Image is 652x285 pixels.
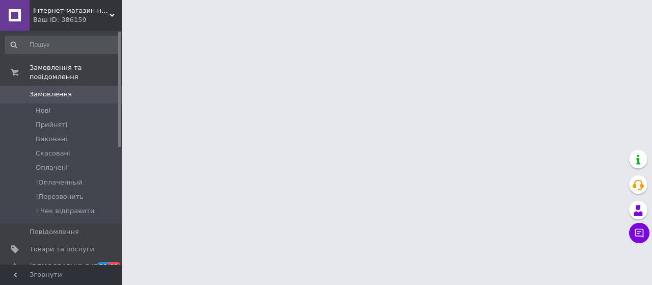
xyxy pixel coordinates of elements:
span: Прийняті [36,120,67,129]
input: Пошук [5,36,120,54]
span: [DEMOGRAPHIC_DATA] [30,262,105,271]
span: ! Чек відправити [36,206,94,216]
span: Інтернет-магазин натуральної бавовняної спідньої білизни "Торговий дім "Коттаун" [33,6,110,15]
span: Замовлення [30,90,72,99]
span: Нові [36,106,50,115]
div: Ваш ID: 386159 [33,15,122,24]
span: !Оплаченный [36,178,83,187]
span: 11 [108,262,120,271]
span: Товари та послуги [30,245,94,254]
span: Виконані [36,135,67,144]
span: 29 [97,262,108,271]
span: Оплачені [36,163,68,172]
span: Повідомлення [30,227,79,237]
span: Скасовані [36,149,70,158]
span: !Перезвонить [36,192,84,201]
span: Замовлення та повідомлення [30,63,122,82]
button: Чат з покупцем [629,223,649,243]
